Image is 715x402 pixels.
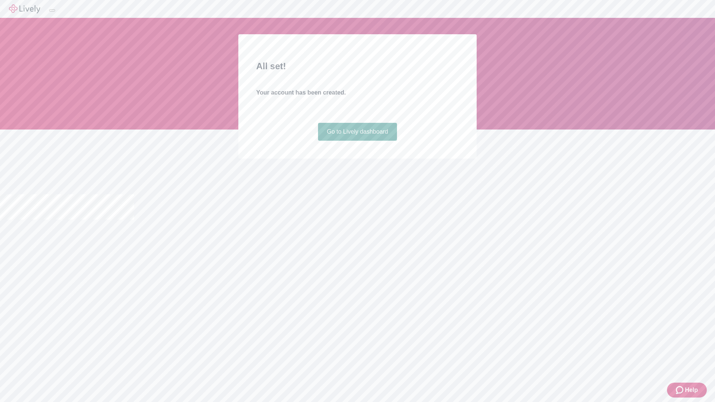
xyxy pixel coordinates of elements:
[318,123,397,141] a: Go to Lively dashboard
[9,4,40,13] img: Lively
[685,386,698,395] span: Help
[667,383,707,398] button: Zendesk support iconHelp
[49,9,55,12] button: Log out
[256,88,459,97] h4: Your account has been created.
[256,60,459,73] h2: All set!
[676,386,685,395] svg: Zendesk support icon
